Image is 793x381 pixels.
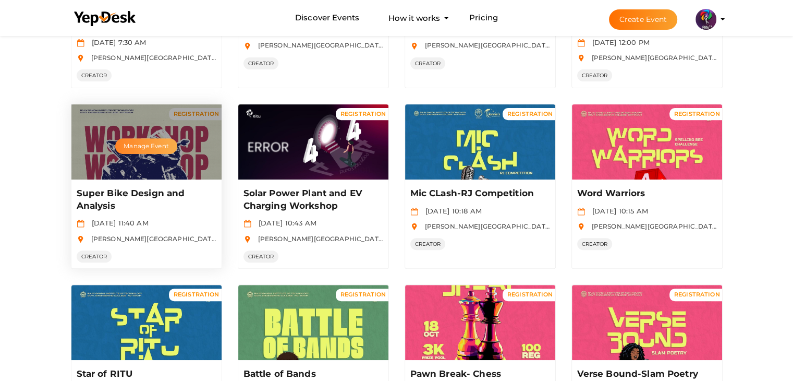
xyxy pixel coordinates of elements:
[410,57,446,69] span: CREATOR
[77,220,84,228] img: calendar.svg
[577,69,613,81] span: CREATOR
[77,235,84,243] img: location.svg
[77,39,84,47] img: calendar.svg
[577,238,613,250] span: CREATOR
[587,207,648,215] span: [DATE] 10:15 AM
[295,8,359,28] a: Discover Events
[77,69,112,81] span: CREATOR
[243,220,251,228] img: calendar.svg
[243,42,251,50] img: location.svg
[609,9,678,30] button: Create Event
[410,238,446,250] span: CREATOR
[243,368,381,380] p: Battle of Bands
[410,223,418,231] img: location.svg
[87,38,147,46] span: [DATE] 7:30 AM
[410,208,418,216] img: calendar.svg
[385,8,443,28] button: How it works
[243,251,279,263] span: CREATOR
[587,38,650,46] span: [DATE] 12:00 PM
[577,54,585,62] img: location.svg
[77,54,84,62] img: location.svg
[87,219,149,227] span: [DATE] 11:40 AM
[253,235,685,243] span: [PERSON_NAME][GEOGRAPHIC_DATA], [GEOGRAPHIC_DATA], [GEOGRAPHIC_DATA], [GEOGRAPHIC_DATA], [GEOGRAP...
[410,42,418,50] img: location.svg
[77,251,112,263] span: CREATOR
[410,368,547,380] p: Pawn Break- Chess
[696,9,716,30] img: 5BK8ZL5P_small.png
[86,54,518,62] span: [PERSON_NAME][GEOGRAPHIC_DATA], [GEOGRAPHIC_DATA], [GEOGRAPHIC_DATA], [GEOGRAPHIC_DATA], [GEOGRAP...
[243,187,381,212] p: Solar Power Plant and EV Charging Workshop
[577,208,585,216] img: calendar.svg
[243,57,279,69] span: CREATOR
[243,235,251,243] img: location.svg
[420,207,482,215] span: [DATE] 10:18 AM
[77,368,214,380] p: Star of RITU
[577,368,714,380] p: Verse Bound-Slam Poetry
[577,223,585,231] img: location.svg
[253,219,316,227] span: [DATE] 10:43 AM
[469,8,498,28] a: Pricing
[115,138,177,154] button: Manage Event
[577,187,714,200] p: Word Warriors
[77,187,214,212] p: Super Bike Design and Analysis
[577,39,585,47] img: calendar.svg
[410,187,547,200] p: Mic CLash-RJ Competition
[253,41,685,49] span: [PERSON_NAME][GEOGRAPHIC_DATA], [GEOGRAPHIC_DATA], [GEOGRAPHIC_DATA], [GEOGRAPHIC_DATA], [GEOGRAP...
[86,235,518,243] span: [PERSON_NAME][GEOGRAPHIC_DATA], [GEOGRAPHIC_DATA], [GEOGRAPHIC_DATA], [GEOGRAPHIC_DATA], [GEOGRAP...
